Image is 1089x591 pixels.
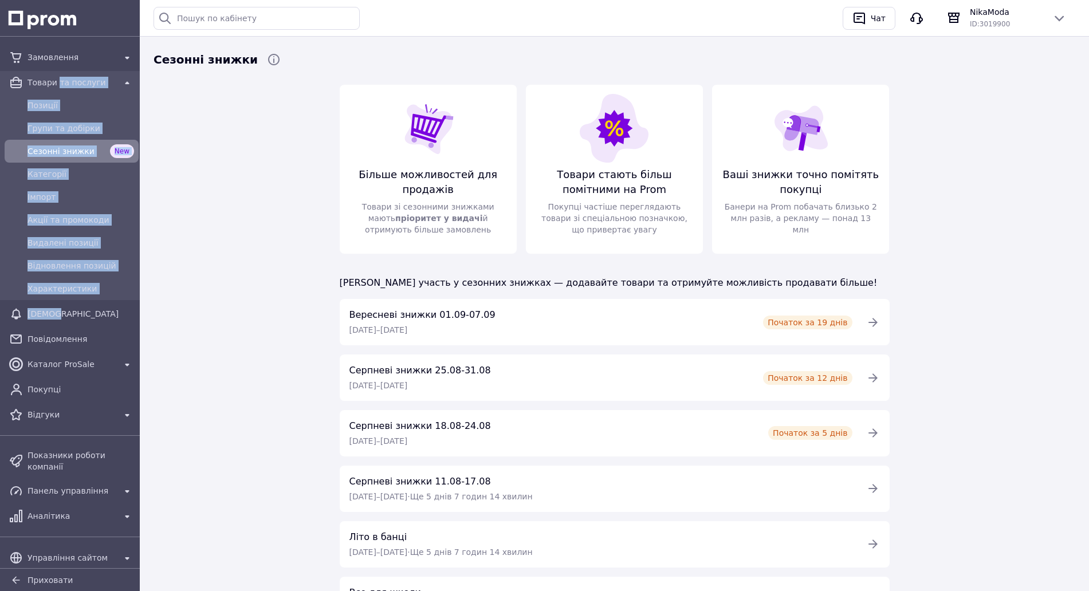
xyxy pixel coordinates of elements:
span: New [110,144,134,158]
span: Початок за 5 днів [773,427,847,439]
input: Пошук по кабінету [154,7,360,30]
span: Характеристики [27,283,134,294]
a: Серпневі знижки 25.08-31.08[DATE]–[DATE]Початок за 12 днів [340,354,890,401]
span: Більше можливостей для продажів [349,167,508,196]
button: Чат [843,7,895,30]
span: [PERSON_NAME] участь у сезонних знижках — додавайте товари та отримуйте можливість продавати більше! [340,277,878,288]
span: Каталог ProSale [27,358,116,370]
a: Літо в банці[DATE]–[DATE]·Ще 5 днів 7 годин 14 хвилин [340,521,890,568]
span: [DATE] – [DATE] [349,492,408,501]
span: Панель управління [27,485,116,497]
span: Літо в банці [349,531,407,542]
span: Приховати [27,576,73,585]
span: [DATE] – [DATE] [349,547,408,557]
span: Замовлення [27,52,116,63]
span: Групи та добірки [27,123,134,134]
span: Управління сайтом [27,552,116,564]
span: Банери на Prom побачать близько 2 млн разів, а рекламу — понад 13 млн [721,201,880,235]
div: Чат [868,10,888,27]
span: Категорії [27,168,134,180]
span: Серпневі знижки 25.08-31.08 [349,365,491,376]
span: Товари стають більш помітними на Prom [535,167,694,196]
span: Серпневі знижки 18.08-24.08 [349,420,491,431]
span: Видалені позиції [27,237,134,249]
a: Серпневі знижки 18.08-24.08[DATE]–[DATE]Початок за 5 днів [340,410,890,456]
span: Акції та промокоди [27,214,134,226]
span: Сезонні знижки [154,52,258,68]
span: · Ще 5 днів 7 годин 14 хвилин [407,492,532,501]
span: Початок за 19 днів [768,317,847,328]
span: Повідомлення [27,333,134,345]
span: Імпорт [27,191,134,203]
span: [DEMOGRAPHIC_DATA] [27,308,134,320]
a: Вересневі знижки 01.09-07.09[DATE]–[DATE]Початок за 19 днів [340,299,890,345]
span: [DATE] – [DATE] [349,325,408,334]
span: Товари та послуги [27,77,116,88]
span: Вересневі знижки 01.09-07.09 [349,309,496,320]
span: Покупці [27,384,134,395]
span: NikaModa [970,6,1043,18]
a: Серпневі знижки 11.08-17.08[DATE]–[DATE]·Ще 5 днів 7 годин 14 хвилин [340,466,890,512]
span: Аналітика [27,510,116,522]
span: Відновлення позицій [27,260,134,271]
span: Товари зі сезонними знижками мають й отримують більше замовлень [349,201,508,235]
span: Початок за 12 днів [768,372,847,384]
span: Позиції [27,100,134,111]
span: Серпневі знижки 11.08-17.08 [349,476,491,487]
span: Ваші знижки точно помітять покупці [721,167,880,196]
span: [DATE] – [DATE] [349,436,408,446]
span: ID: 3019900 [970,20,1010,28]
span: [DATE] – [DATE] [349,381,408,390]
span: пріоритет у видачі [395,214,482,223]
span: · Ще 5 днів 7 годин 14 хвилин [407,547,532,557]
span: Сезонні знижки [27,145,105,157]
span: Покупці частіше переглядають товари зі спеціальною позначкою, що привертає увагу [535,201,694,235]
span: Відгуки [27,409,116,420]
span: Показники роботи компанії [27,450,134,472]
